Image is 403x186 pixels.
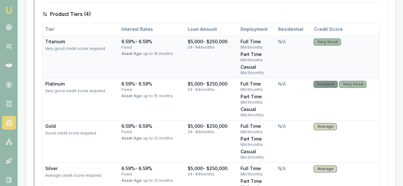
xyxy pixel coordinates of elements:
div: 24 - 84 months [188,87,235,92]
div: 24 - 84 months [188,129,235,134]
div: fixed [121,45,183,50]
div: full time [240,123,273,129]
div: part time [240,136,273,142]
div: up to 15 months [121,93,183,99]
div: fixed [121,172,183,177]
th: Employment [238,23,276,36]
div: up to 12 months [121,178,183,183]
h4: Product Tiers ( 4 ) [42,10,379,18]
div: fixed [121,87,183,92]
div: full time [240,38,273,45]
div: Average [313,123,337,130]
span: N/A [278,81,286,86]
img: emu-icon-u.png [5,6,13,14]
div: Min 3 months [240,113,273,118]
div: Min 1 months [240,87,273,92]
th: Tier [43,23,119,36]
th: Interest Rates [119,23,185,36]
th: Residential [276,23,311,36]
div: up to 12 months [121,136,183,141]
div: Gold [45,123,116,129]
div: Min 3 months [240,70,273,75]
div: Min 1 months [240,129,273,134]
span: Asset Age: [121,51,142,56]
div: part time [240,178,273,184]
div: $5,000 - $250,000 [188,81,235,87]
div: part time [240,51,273,58]
span: Asset Age: [121,136,142,141]
div: Average credit score required [45,173,116,178]
div: $5,000 - $250,000 [188,38,235,45]
th: Credit Score [311,23,379,36]
span: Asset Age: [121,178,142,183]
div: Min 1 months [240,142,273,147]
span: N/A [278,166,286,171]
span: N/A [278,39,286,44]
div: Very Good [313,38,341,45]
div: Very good credit score required [45,88,116,93]
div: 6.59% - 6.59% [121,165,183,172]
span: Asset Age: [121,93,142,98]
div: Very good credit score required [45,46,116,51]
div: Silver [45,165,116,172]
div: Platinum [45,81,116,87]
div: Min 1 months [240,100,273,105]
div: full time [240,165,273,172]
div: Min 1 months [240,45,273,50]
div: 6.59% - 6.59% [121,123,183,129]
div: full time [240,81,273,87]
div: Min 3 months [240,155,273,160]
div: Excellent [313,81,338,88]
div: 6.59% - 6.59% [121,81,183,87]
div: Min 1 months [240,172,273,177]
div: casual [240,64,273,70]
div: Very Good [339,81,366,88]
div: casual [240,148,273,155]
div: up to 15 months [121,51,183,56]
div: 24 - 84 months [188,45,235,50]
th: Loan Amount [185,23,238,36]
div: casual [240,106,273,113]
div: 6.59% - 6.59% [121,38,183,45]
div: Average [313,165,337,172]
div: Titanium [45,38,116,45]
div: 24 - 84 months [188,172,235,177]
span: N/A [278,123,286,129]
div: Min 1 months [240,58,273,63]
div: $5,000 - $250,000 [188,123,235,129]
div: fixed [121,129,183,134]
div: $5,000 - $250,000 [188,165,235,172]
div: part time [240,93,273,100]
div: Good credit score required [45,131,116,136]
